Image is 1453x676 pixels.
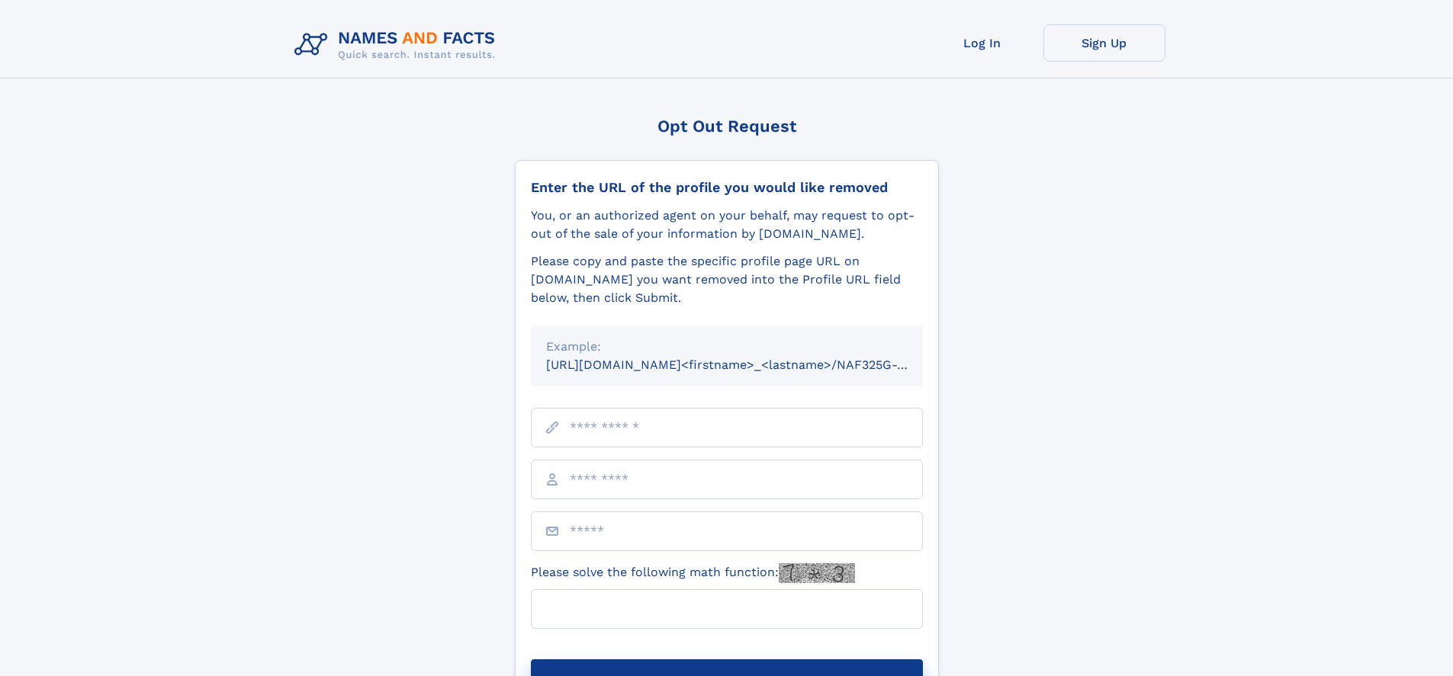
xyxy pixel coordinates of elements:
[531,563,855,583] label: Please solve the following math function:
[531,179,923,196] div: Enter the URL of the profile you would like removed
[1043,24,1165,62] a: Sign Up
[288,24,508,66] img: Logo Names and Facts
[546,357,952,372] small: [URL][DOMAIN_NAME]<firstname>_<lastname>/NAF325G-xxxxxxxx
[515,117,939,136] div: Opt Out Request
[531,207,923,243] div: You, or an authorized agent on your behalf, may request to opt-out of the sale of your informatio...
[546,338,908,356] div: Example:
[921,24,1043,62] a: Log In
[531,252,923,307] div: Please copy and paste the specific profile page URL on [DOMAIN_NAME] you want removed into the Pr...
